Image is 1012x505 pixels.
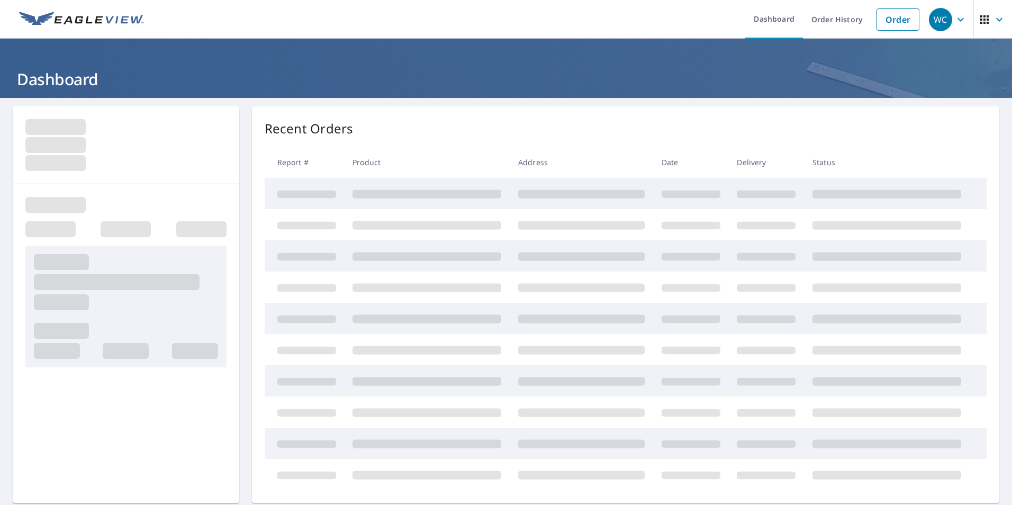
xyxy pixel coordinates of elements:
h1: Dashboard [13,68,999,90]
img: EV Logo [19,12,144,28]
th: Delivery [728,147,804,178]
th: Address [510,147,653,178]
p: Recent Orders [265,119,354,138]
th: Report # [265,147,345,178]
th: Date [653,147,729,178]
a: Order [877,8,919,31]
th: Product [344,147,510,178]
div: WC [929,8,952,31]
th: Status [804,147,970,178]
